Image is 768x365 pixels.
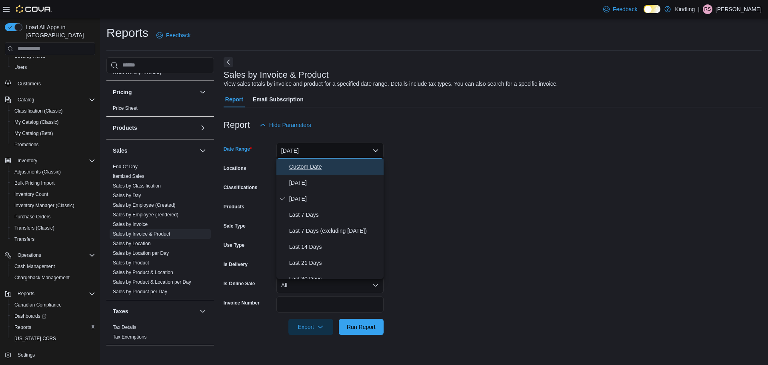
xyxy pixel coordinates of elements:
button: Sales [198,146,208,155]
span: Customers [14,79,95,89]
a: [US_STATE] CCRS [11,334,59,343]
button: Products [198,123,208,133]
a: Tax Exemptions [113,334,147,340]
a: Users [11,63,30,72]
button: Next [224,57,233,67]
h3: Report [224,120,250,130]
button: Inventory [2,155,98,166]
span: Catalog [18,97,34,103]
span: Run Report [347,323,376,331]
span: Bulk Pricing Import [14,180,55,186]
button: Customers [2,78,98,89]
button: [US_STATE] CCRS [8,333,98,344]
span: My Catalog (Beta) [14,130,53,137]
div: Select listbox [276,159,384,279]
label: Classifications [224,184,258,191]
span: Canadian Compliance [14,302,62,308]
h3: Products [113,124,137,132]
a: Settings [14,350,38,360]
h3: Sales by Invoice & Product [224,70,329,80]
a: Tax Details [113,325,136,330]
button: Reports [8,322,98,333]
a: Sales by Employee (Created) [113,202,176,208]
a: Sales by Classification [113,183,161,189]
label: Products [224,204,244,210]
span: Sales by Product [113,260,149,266]
button: Pricing [198,87,208,97]
button: Reports [14,289,38,298]
a: Cash Management [11,262,58,271]
span: Custom Date [289,162,380,171]
button: Hide Parameters [256,117,314,133]
span: Last 7 Days [289,210,380,220]
label: Use Type [224,242,244,248]
span: Reports [18,290,34,297]
span: Hide Parameters [269,121,311,129]
button: Transfers [8,234,98,245]
button: Operations [14,250,44,260]
a: OCM Weekly Inventory [113,70,162,75]
div: Pricing [106,103,214,116]
span: Promotions [14,141,39,148]
button: Operations [2,250,98,261]
span: Classification (Classic) [14,108,63,114]
label: Locations [224,165,246,171]
button: Products [113,124,196,132]
span: Sales by Employee (Tendered) [113,212,178,218]
a: Feedback [600,1,640,17]
a: Bulk Pricing Import [11,178,58,188]
span: Sales by Product per Day [113,288,167,295]
a: Sales by Product & Location per Day [113,279,191,285]
span: Classification (Classic) [11,106,95,116]
span: Last 30 Days [289,274,380,284]
h3: Pricing [113,88,132,96]
span: Customers [18,81,41,87]
button: Sales [113,147,196,155]
button: Taxes [198,307,208,316]
span: Catalog [14,95,95,105]
span: Promotions [11,140,95,149]
a: Transfers (Classic) [11,223,58,233]
span: Tax Exemptions [113,334,147,340]
span: Sales by Day [113,192,141,199]
span: Transfers (Classic) [11,223,95,233]
span: Canadian Compliance [11,300,95,310]
span: My Catalog (Classic) [14,119,59,125]
button: Promotions [8,139,98,150]
button: Reports [2,288,98,299]
span: Purchase Orders [14,214,51,220]
span: Feedback [166,31,190,39]
button: My Catalog (Beta) [8,128,98,139]
span: [US_STATE] CCRS [14,335,56,342]
span: Inventory [14,156,95,165]
button: Classification (Classic) [8,105,98,117]
span: Inventory Count [14,191,48,198]
label: Sale Type [224,223,246,229]
button: Adjustments (Classic) [8,166,98,177]
a: Sales by Location [113,241,151,246]
a: Chargeback Management [11,273,73,282]
h3: Taxes [113,307,128,315]
div: View sales totals by invoice and product for a specified date range. Details include tax types. Y... [224,80,558,88]
span: rs [704,4,711,14]
a: Inventory Count [11,190,52,199]
span: End Of Day [113,163,138,170]
span: Report [225,91,243,107]
span: Cash Management [14,263,55,270]
span: Settings [14,350,95,360]
a: Sales by Invoice & Product [113,231,170,237]
a: Sales by Product [113,260,149,266]
span: Email Subscription [253,91,304,107]
p: [PERSON_NAME] [716,4,762,14]
span: Washington CCRS [11,334,95,343]
a: Price Sheet [113,105,138,111]
span: [DATE] [289,194,380,204]
label: Is Online Sale [224,280,255,287]
button: Inventory Manager (Classic) [8,200,98,211]
button: Run Report [339,319,384,335]
a: My Catalog (Beta) [11,129,56,138]
span: My Catalog (Beta) [11,129,95,138]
